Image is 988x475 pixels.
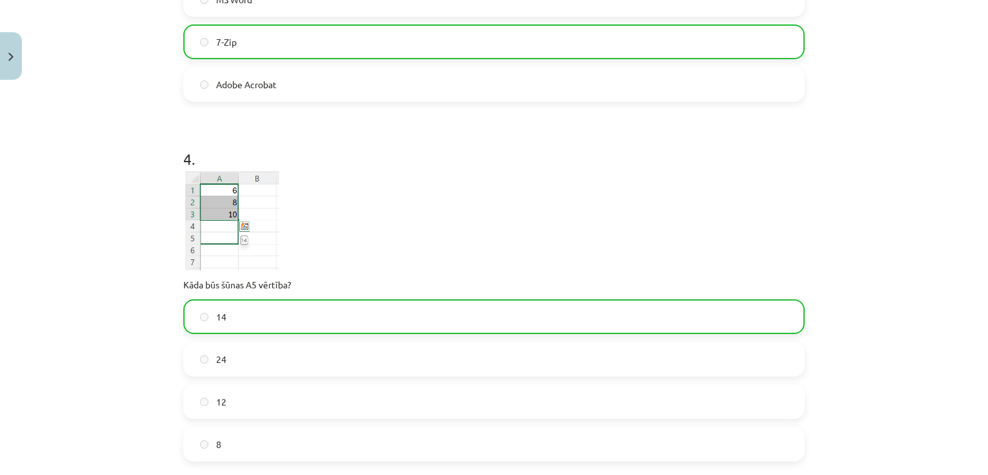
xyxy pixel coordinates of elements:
[200,398,208,406] input: 12
[8,53,14,61] img: icon-close-lesson-0947bae3869378f0d4975bcd49f059093ad1ed9edebbc8119c70593378902aed.svg
[200,38,208,46] input: 7-Zip
[216,438,221,451] span: 8
[200,440,208,449] input: 8
[216,353,226,366] span: 24
[183,127,805,167] h1: 4 .
[216,310,226,324] span: 14
[216,78,277,91] span: Adobe Acrobat
[200,313,208,321] input: 14
[183,278,805,292] p: Kāda būs šūnas A5 vērtība?
[200,80,208,89] input: Adobe Acrobat
[200,355,208,364] input: 24
[216,35,237,49] span: 7-Zip
[216,395,226,409] span: 12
